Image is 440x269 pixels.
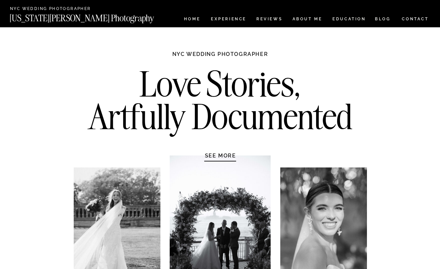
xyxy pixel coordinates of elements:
a: BLOG [375,17,391,23]
a: Experience [211,17,246,23]
h2: Love Stories, Artfully Documented [81,68,360,137]
a: REVIEWS [256,17,281,23]
a: SEE MORE [189,152,252,159]
a: NYC Wedding Photographer [10,7,110,12]
a: [US_STATE][PERSON_NAME] Photography [10,14,176,19]
h1: NYC WEDDING PHOTOGRAPHER [158,51,283,64]
a: HOME [183,17,202,23]
a: EDUCATION [332,17,367,23]
a: CONTACT [401,15,429,23]
a: ABOUT ME [292,17,322,23]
